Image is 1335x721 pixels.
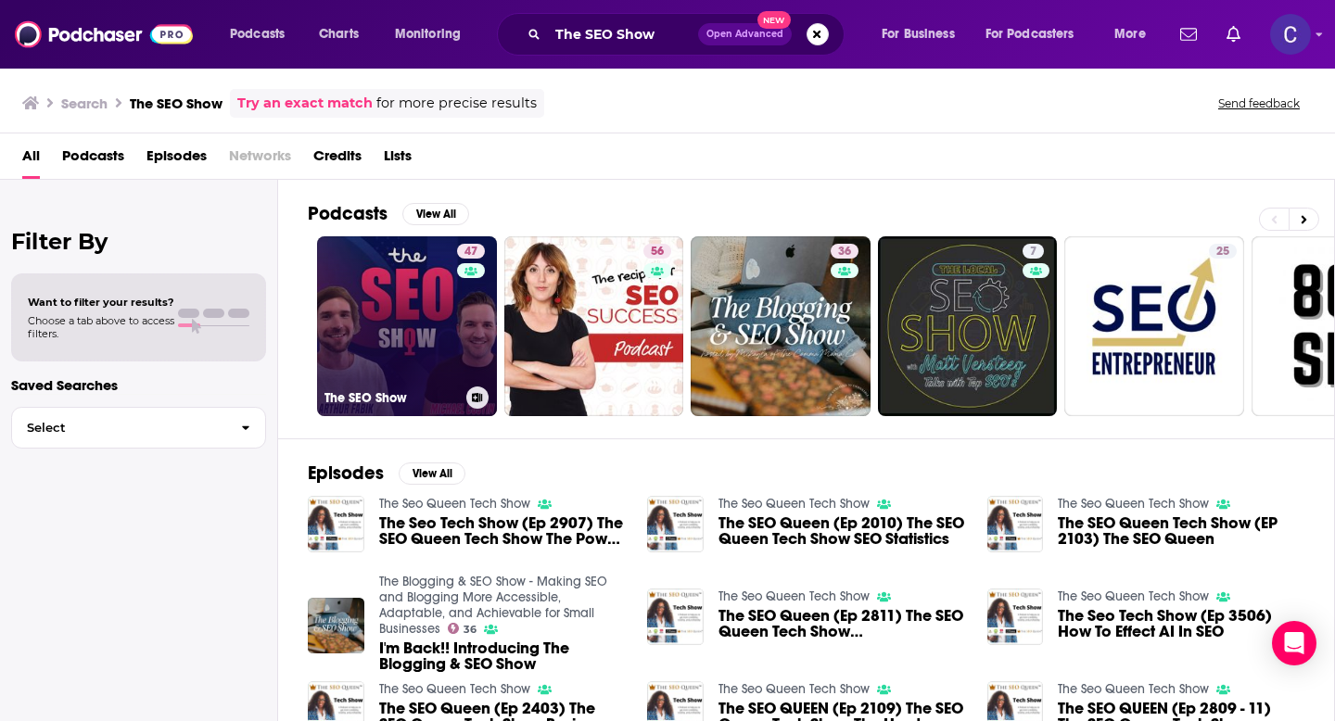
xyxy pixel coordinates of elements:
img: The Seo Tech Show (Ep 3506) How To Effect AI In SEO [987,588,1044,645]
a: 36 [448,623,477,634]
a: Credits [313,141,362,179]
a: Podcasts [62,141,124,179]
a: 7 [1023,244,1044,259]
button: open menu [382,19,485,49]
img: I'm Back!! Introducing The Blogging & SEO Show [308,598,364,654]
span: For Business [882,21,955,47]
a: The Seo Tech Show (Ep 3506) How To Effect AI In SEO [1058,608,1304,639]
a: Show notifications dropdown [1173,19,1204,50]
span: Charts [319,21,359,47]
span: Open Advanced [706,30,783,39]
h2: Episodes [308,462,384,485]
span: New [757,11,791,29]
a: Show notifications dropdown [1219,19,1248,50]
a: 56 [643,244,671,259]
input: Search podcasts, credits, & more... [548,19,698,49]
a: 56 [504,236,684,416]
a: 36 [831,244,858,259]
h2: Podcasts [308,202,388,225]
span: 25 [1216,243,1229,261]
a: Lists [384,141,412,179]
span: 7 [1030,243,1036,261]
a: I'm Back!! Introducing The Blogging & SEO Show [379,640,626,672]
img: The SEO Queen (Ep 2010) The SEO Queen Tech Show SEO Statistics [647,496,704,552]
a: Episodes [146,141,207,179]
span: For Podcasters [985,21,1074,47]
span: Networks [229,141,291,179]
span: The SEO Queen (Ep 2811) The SEO Queen Tech Show [PERSON_NAME] [718,608,965,639]
span: Monitoring [395,21,461,47]
button: View All [402,203,469,225]
span: 36 [838,243,851,261]
button: open menu [1101,19,1169,49]
a: PodcastsView All [308,202,469,225]
button: open menu [217,19,309,49]
a: The Blogging & SEO Show - Making SEO and Blogging More Accessible, Adaptable, and Achievable for ... [379,574,607,637]
a: The Seo Queen Tech Show [1058,588,1209,604]
p: Saved Searches [11,376,266,394]
button: open menu [869,19,978,49]
span: 47 [464,243,477,261]
a: 47The SEO Show [317,236,497,416]
span: Podcasts [230,21,285,47]
a: The Seo Queen Tech Show [379,496,530,512]
span: 36 [464,626,477,634]
a: 47 [457,244,485,259]
a: 36 [691,236,871,416]
a: The Seo Queen Tech Show [718,681,870,697]
h3: The SEO Show [130,95,222,112]
a: The SEO Queen Tech Show (EP 2103) The SEO Queen [1058,515,1304,547]
span: Select [12,422,226,434]
a: 25 [1064,236,1244,416]
button: Select [11,407,266,449]
h3: The SEO Show [324,390,459,406]
h3: Search [61,95,108,112]
a: The SEO Queen (Ep 2811) The SEO Queen Tech Show Andreas Adamec [718,608,965,639]
span: More [1114,21,1146,47]
a: The SEO Queen (Ep 2010) The SEO Queen Tech Show SEO Statistics [718,515,965,547]
img: The SEO Queen (Ep 2811) The SEO Queen Tech Show Andreas Adamec [647,588,704,645]
img: The SEO Queen Tech Show (EP 2103) The SEO Queen [987,496,1044,552]
a: The Seo Queen Tech Show [1058,681,1209,697]
a: The Seo Queen Tech Show [1058,496,1209,512]
div: Open Intercom Messenger [1272,621,1316,665]
a: The Seo Queen Tech Show [718,588,870,604]
img: Podchaser - Follow, Share and Rate Podcasts [15,17,193,52]
a: The Seo Tech Show (Ep 2907) The SEO Queen Tech Show The Power Referrals [379,515,626,547]
span: for more precise results [376,93,537,114]
button: Send feedback [1213,95,1305,111]
button: open menu [973,19,1101,49]
img: The Seo Tech Show (Ep 2907) The SEO Queen Tech Show The Power Referrals [308,496,364,552]
button: Open AdvancedNew [698,23,792,45]
a: The Seo Queen Tech Show [718,496,870,512]
a: EpisodesView All [308,462,465,485]
a: The Seo Queen Tech Show [379,681,530,697]
a: Try an exact match [237,93,373,114]
a: All [22,141,40,179]
div: Search podcasts, credits, & more... [515,13,862,56]
h2: Filter By [11,228,266,255]
span: Want to filter your results? [28,296,174,309]
a: 25 [1209,244,1237,259]
a: 7 [878,236,1058,416]
span: Choose a tab above to access filters. [28,314,174,340]
button: Show profile menu [1270,14,1311,55]
img: User Profile [1270,14,1311,55]
button: View All [399,462,465,485]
